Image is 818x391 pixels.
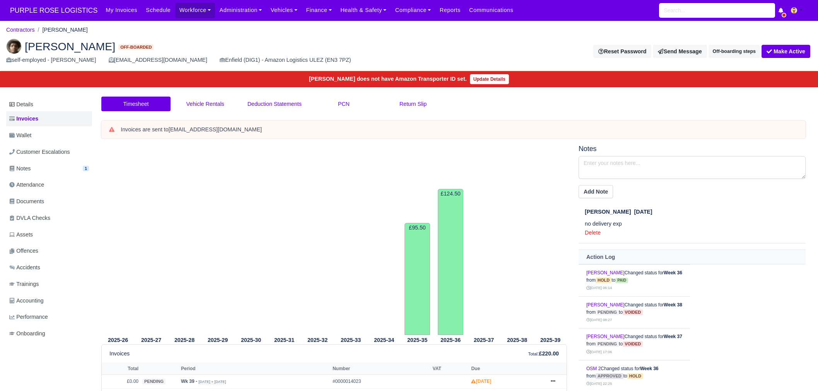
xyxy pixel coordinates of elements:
[405,223,430,335] td: £95.50
[664,270,682,275] strong: Week 36
[579,250,806,264] th: Action Log
[101,3,142,18] a: My Invoices
[528,349,559,358] div: :
[6,309,92,325] a: Performance
[6,177,92,192] a: Attendance
[534,335,567,345] th: 2025-39
[6,326,92,341] a: Onboarding
[593,45,651,58] button: Reset Password
[653,45,707,58] a: Send Message
[9,197,44,206] span: Documents
[6,243,92,258] a: Offences
[585,219,806,228] p: no delivery exp
[334,335,367,345] th: 2025-33
[168,335,201,345] th: 2025-28
[596,341,619,347] span: pending
[215,3,266,18] a: Administration
[309,97,378,112] a: PCN
[0,32,818,71] div: Anders Awale
[500,335,534,345] th: 2025-38
[585,207,806,216] div: [DATE]
[9,329,45,338] span: Onboarding
[9,131,31,140] span: Wallet
[25,41,115,52] span: [PERSON_NAME]
[9,246,38,255] span: Offences
[331,375,431,389] td: #0000014023
[301,335,334,345] th: 2025-32
[220,56,351,65] div: Enfield (DIG1) - Amazon Logistics ULEZ (EN3 7PZ)
[623,309,643,315] span: voided
[9,230,33,239] span: Assets
[586,270,625,275] a: [PERSON_NAME]
[586,350,612,354] small: [DATE] 17:06
[596,309,619,315] span: pending
[6,293,92,308] a: Accounting
[467,335,500,345] th: 2025-37
[336,3,391,18] a: Health & Safety
[434,335,467,345] th: 2025-36
[6,27,35,33] a: Contractors
[9,214,50,223] span: DVLA Checks
[6,211,92,226] a: DVLA Checks
[585,209,631,215] span: [PERSON_NAME]
[431,363,470,374] th: VAT
[378,97,447,112] a: Return Slip
[6,227,92,242] a: Assets
[102,375,140,389] td: £0.00
[109,350,130,357] h6: Invoices
[579,296,690,328] td: Changed status for from to
[586,302,625,308] a: [PERSON_NAME]
[6,161,92,176] a: Notes 1
[586,286,612,290] small: [DATE] 06:14
[6,277,92,292] a: Trainings
[9,114,38,123] span: Invoices
[470,74,509,84] a: Update Details
[469,363,543,374] th: Due
[9,148,70,156] span: Customer Escalations
[709,45,760,58] button: Off-boarding steps
[6,128,92,143] a: Wallet
[83,166,89,172] span: 1
[171,97,240,112] a: Vehicle Rentals
[762,45,810,58] button: Make Active
[401,335,434,345] th: 2025-35
[201,335,234,345] th: 2025-29
[528,352,538,356] small: Total
[367,335,401,345] th: 2025-34
[438,189,463,335] td: £124.50
[471,379,491,384] strong: [DATE]
[198,379,226,384] small: [DATE] » [DATE]
[6,144,92,160] a: Customer Escalations
[627,373,643,379] span: hold
[181,379,197,384] strong: Wk 39 -
[640,366,659,371] strong: Week 36
[234,335,268,345] th: 2025-30
[539,350,559,357] strong: £220.00
[118,44,154,50] span: Off-boarded
[6,3,101,18] a: PURPLE ROSE LOGISTICS
[6,260,92,275] a: Accidents
[585,229,601,236] a: Delete
[586,381,612,386] small: [DATE] 22:25
[615,278,628,283] span: paid
[266,3,302,18] a: Vehicles
[142,3,175,18] a: Schedule
[596,277,611,283] span: hold
[331,363,431,374] th: Number
[109,56,207,65] div: [EMAIL_ADDRESS][DOMAIN_NAME]
[465,3,518,18] a: Communications
[596,373,623,379] span: approved
[579,328,690,360] td: Changed status for from to
[169,126,262,133] strong: [EMAIL_ADDRESS][DOMAIN_NAME]
[9,263,40,272] span: Accidents
[623,341,643,347] span: voided
[9,280,39,289] span: Trainings
[586,334,625,339] a: [PERSON_NAME]
[9,180,44,189] span: Attendance
[121,126,798,134] div: Invoices are sent to
[302,3,336,18] a: Finance
[579,185,613,198] button: Add Note
[435,3,465,18] a: Reports
[101,335,135,345] th: 2025-26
